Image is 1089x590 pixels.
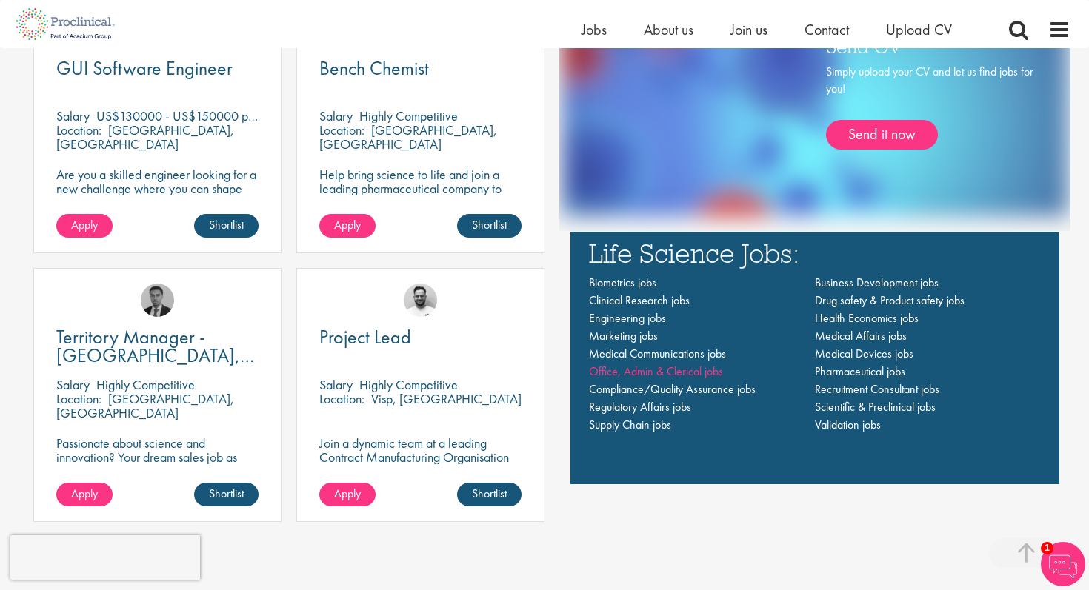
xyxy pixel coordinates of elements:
a: Shortlist [194,483,259,506]
a: Supply Chain jobs [589,417,671,432]
p: Visp, [GEOGRAPHIC_DATA] [371,390,522,407]
a: Health Economics jobs [815,310,919,326]
p: [GEOGRAPHIC_DATA], [GEOGRAPHIC_DATA] [56,121,234,152]
a: Biometrics jobs [589,275,656,290]
a: Recruitment Consultant jobs [815,381,939,397]
div: Simply upload your CV and let us find jobs for you! [826,64,1033,150]
h3: Send CV [826,36,1033,56]
a: Join us [730,20,767,39]
a: Scientific & Preclinical jobs [815,399,936,415]
span: Salary [56,376,90,393]
p: Join a dynamic team at a leading Contract Manufacturing Organisation (CMO) and contribute to grou... [319,436,522,506]
a: Shortlist [194,214,259,238]
a: Apply [319,214,376,238]
a: Jobs [582,20,607,39]
span: Apply [71,486,98,501]
span: 1 [1041,542,1053,554]
a: Upload CV [886,20,952,39]
a: Apply [319,483,376,506]
span: Location: [319,121,364,138]
a: Shortlist [457,483,522,506]
span: Bench Chemist [319,56,429,81]
a: Apply [56,214,113,238]
span: Territory Manager - [GEOGRAPHIC_DATA], [GEOGRAPHIC_DATA] [56,324,254,386]
a: Apply [56,483,113,506]
span: Location: [56,121,101,138]
img: Chatbot [1041,542,1085,586]
span: Salary [319,376,353,393]
a: Pharmaceutical jobs [815,363,905,379]
a: Clinical Research jobs [589,292,690,308]
span: Apply [334,217,361,232]
p: Highly Competitive [96,376,195,393]
a: Medical Devices jobs [815,346,913,361]
h3: Life Science Jobs: [589,239,1041,266]
p: Passionate about science and innovation? Your dream sales job as Territory Manager awaits! [56,436,259,478]
span: Location: [56,390,101,407]
span: Location: [319,390,364,407]
a: Marketing jobs [589,328,658,343]
a: Regulatory Affairs jobs [589,399,691,415]
span: GUI Software Engineer [56,56,233,81]
a: Office, Admin & Clerical jobs [589,363,723,379]
span: Salary [319,107,353,124]
p: Are you a skilled engineer looking for a new challenge where you can shape the future of healthca... [56,167,259,224]
a: Compliance/Quality Assurance jobs [589,381,756,397]
a: Engineering jobs [589,310,666,326]
a: Medical Communications jobs [589,346,726,361]
a: Territory Manager - [GEOGRAPHIC_DATA], [GEOGRAPHIC_DATA] [56,328,259,365]
p: [GEOGRAPHIC_DATA], [GEOGRAPHIC_DATA] [56,390,234,421]
iframe: reCAPTCHA [10,535,200,580]
p: US$130000 - US$150000 per annum [96,107,295,124]
span: Salary [56,107,90,124]
a: Shortlist [457,214,522,238]
a: Bench Chemist [319,59,522,78]
a: Contact [805,20,849,39]
a: Project Lead [319,328,522,346]
span: Apply [71,217,98,232]
span: Apply [334,486,361,501]
p: Highly Competitive [359,376,458,393]
nav: Main navigation [589,274,1041,434]
a: About us [644,20,693,39]
a: GUI Software Engineer [56,59,259,78]
p: Highly Competitive [359,107,458,124]
p: [GEOGRAPHIC_DATA], [GEOGRAPHIC_DATA] [319,121,497,152]
a: Business Development jobs [815,275,939,290]
a: Validation jobs [815,417,881,432]
a: Medical Affairs jobs [815,328,907,343]
span: Project Lead [319,324,411,349]
img: Emile De Beer [404,284,437,317]
img: Carl Gbolade [141,284,174,317]
p: Help bring science to life and join a leading pharmaceutical company to play a key role in delive... [319,167,522,238]
a: Send it now [826,120,938,150]
a: Drug safety & Product safety jobs [815,292,965,308]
